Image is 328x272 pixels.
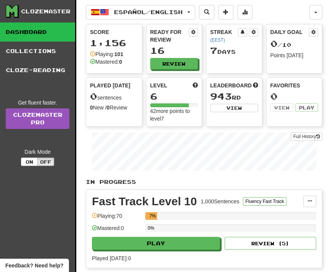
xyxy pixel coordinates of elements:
[237,5,252,19] button: More stats
[295,103,318,112] button: Play
[291,132,322,141] button: Full History
[90,82,130,89] span: Played [DATE]
[119,59,122,65] strong: 0
[199,5,214,19] button: Search sentences
[150,46,198,55] div: 16
[225,237,316,250] button: Review (5)
[92,237,220,250] button: Play
[150,58,198,69] button: Review
[150,82,167,89] span: Level
[210,92,258,101] div: rd
[201,198,239,205] div: 1,000 Sentences
[218,5,233,19] button: Add sentence to collection
[6,108,69,129] a: ClozemasterPro
[86,178,322,186] p: In Progress
[90,28,138,36] div: Score
[270,28,309,37] div: Daily Goal
[150,92,198,101] div: 6
[270,82,318,89] div: Favorites
[86,5,195,19] button: Español/English
[107,105,110,111] strong: 0
[92,255,131,261] span: Played [DATE]: 0
[21,158,38,166] button: On
[210,104,258,112] button: View
[270,42,291,48] span: / 10
[6,148,69,156] div: Dark Mode
[90,58,122,66] div: Mastered:
[37,158,54,166] button: Off
[92,212,141,225] div: Playing: 70
[270,38,278,49] span: 0
[243,197,286,206] button: Fluency Fast Track
[253,82,258,89] span: This week in points, UTC
[90,38,138,48] div: 1,156
[21,8,71,15] div: Clozemaster
[114,9,183,15] span: Español / English
[150,28,189,43] div: Ready for Review
[90,92,138,101] div: sentences
[90,91,97,101] span: 0
[210,37,225,43] a: (EEST)
[270,52,318,59] div: Points [DATE]
[90,105,93,111] strong: 0
[92,224,141,237] div: Mastered: 0
[210,46,258,56] div: Day s
[90,104,138,111] div: New / Review
[210,82,252,89] span: Leaderboard
[5,262,63,269] span: Open feedback widget
[210,28,238,43] div: Streak
[92,196,197,207] div: Fast Track Level 10
[210,91,232,101] span: 943
[150,107,198,122] div: 42 more points to level 7
[114,51,123,57] strong: 101
[90,50,123,58] div: Playing:
[148,212,157,220] div: 7%
[6,99,69,106] div: Get fluent faster.
[270,92,318,101] div: 0
[210,45,217,56] span: 7
[270,103,293,112] button: View
[193,82,198,89] span: Score more points to level up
